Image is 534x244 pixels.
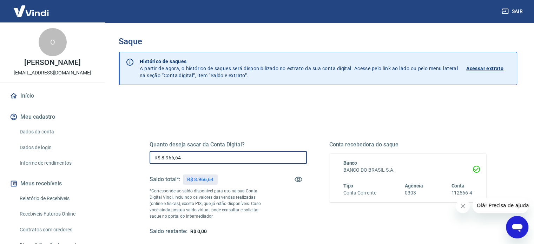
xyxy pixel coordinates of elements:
button: Meu cadastro [8,109,97,125]
p: R$ 8.966,64 [187,176,213,183]
img: Vindi [8,0,54,22]
p: [PERSON_NAME] [24,59,80,66]
h6: 0303 [405,189,423,197]
h6: 112566-4 [451,189,472,197]
a: Relatório de Recebíveis [17,191,97,206]
button: Sair [500,5,526,18]
h5: Conta recebedora do saque [329,141,487,148]
span: Banco [343,160,357,166]
span: Tipo [343,183,354,189]
p: *Corresponde ao saldo disponível para uso na sua Conta Digital Vindi. Incluindo os valores das ve... [150,188,268,219]
div: O [39,28,67,56]
a: Dados de login [17,140,97,155]
a: Informe de rendimentos [17,156,97,170]
h3: Saque [119,37,517,46]
a: Dados da conta [17,125,97,139]
p: Histórico de saques [140,58,458,65]
iframe: Mensagem da empresa [473,198,528,213]
iframe: Fechar mensagem [456,199,470,213]
p: [EMAIL_ADDRESS][DOMAIN_NAME] [14,69,91,77]
span: Olá! Precisa de ajuda? [4,5,59,11]
h5: Saldo total*: [150,176,180,183]
a: Início [8,88,97,104]
h6: Conta Corrente [343,189,376,197]
a: Contratos com credores [17,223,97,237]
a: Recebíveis Futuros Online [17,207,97,221]
h6: BANCO DO BRASIL S.A. [343,166,473,174]
h5: Quanto deseja sacar da Conta Digital? [150,141,307,148]
p: A partir de agora, o histórico de saques será disponibilizado no extrato da sua conta digital. Ac... [140,58,458,79]
button: Meus recebíveis [8,176,97,191]
h5: Saldo restante: [150,228,187,235]
span: Conta [451,183,464,189]
p: Acessar extrato [466,65,503,72]
span: R$ 0,00 [190,229,207,234]
a: Acessar extrato [466,58,511,79]
iframe: Botão para abrir a janela de mensagens [506,216,528,238]
span: Agência [405,183,423,189]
